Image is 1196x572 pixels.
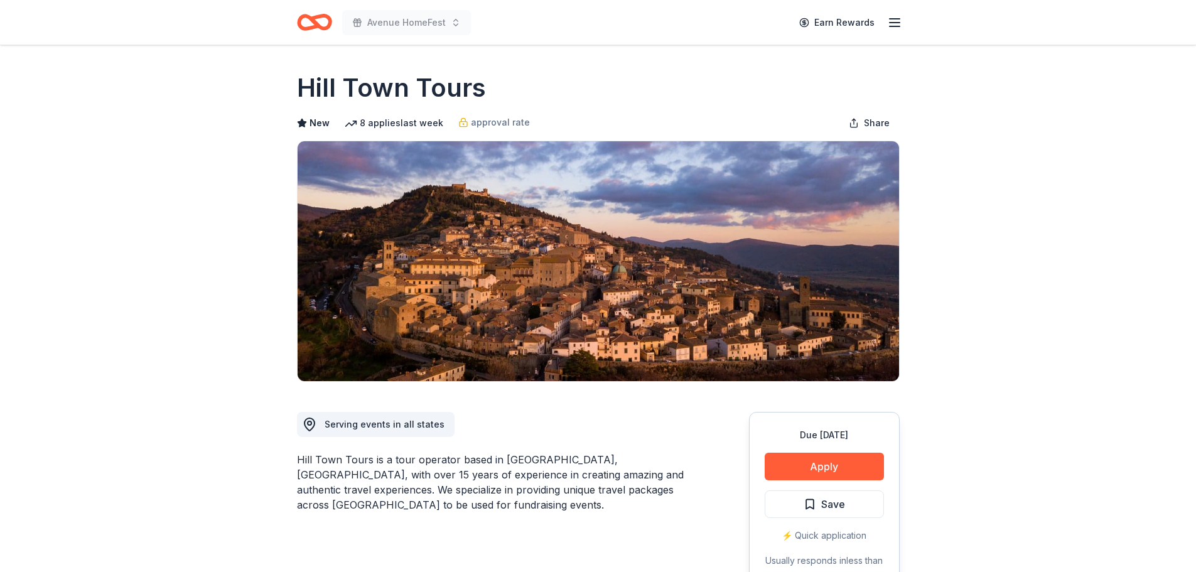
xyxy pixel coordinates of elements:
[765,490,884,518] button: Save
[765,453,884,480] button: Apply
[792,11,882,34] a: Earn Rewards
[458,115,530,130] a: approval rate
[310,116,330,131] span: New
[297,452,689,512] div: Hill Town Tours is a tour operator based in [GEOGRAPHIC_DATA], [GEOGRAPHIC_DATA], with over 15 ye...
[765,428,884,443] div: Due [DATE]
[471,115,530,130] span: approval rate
[298,141,899,381] img: Image for Hill Town Tours
[342,10,471,35] button: Avenue HomeFest
[821,496,845,512] span: Save
[345,116,443,131] div: 8 applies last week
[864,116,890,131] span: Share
[839,111,900,136] button: Share
[765,528,884,543] div: ⚡️ Quick application
[297,8,332,37] a: Home
[297,70,486,105] h1: Hill Town Tours
[367,15,446,30] span: Avenue HomeFest
[325,419,444,429] span: Serving events in all states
